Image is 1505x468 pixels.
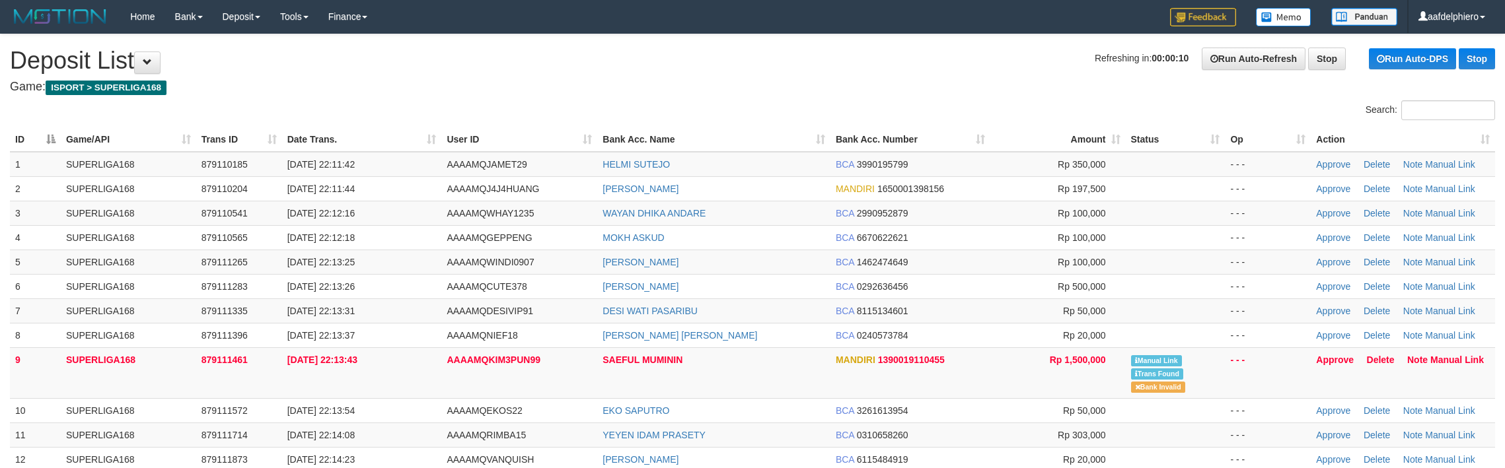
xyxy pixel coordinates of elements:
span: BCA [836,281,854,292]
a: Manual Link [1425,330,1475,341]
span: BCA [836,454,854,465]
img: MOTION_logo.png [10,7,110,26]
span: Rp 50,000 [1063,306,1106,316]
span: Rp 100,000 [1058,232,1105,243]
td: - - - [1225,298,1311,323]
input: Search: [1401,100,1495,120]
td: - - - [1225,225,1311,250]
a: Manual Link [1425,281,1475,292]
th: User ID: activate to sort column ascending [441,127,597,152]
a: Note [1403,281,1423,292]
a: Delete [1364,159,1390,170]
th: Amount: activate to sort column ascending [990,127,1126,152]
span: Copy 0240573784 to clipboard [857,330,908,341]
td: SUPERLIGA168 [61,398,196,422]
td: 2 [10,176,61,201]
a: DESI WATI PASARIBU [603,306,698,316]
span: AAAAMQEKOS22 [447,405,522,416]
a: Approve [1316,257,1350,267]
a: Manual Link [1425,232,1475,243]
td: 9 [10,347,61,398]
span: [DATE] 22:14:23 [287,454,355,465]
span: BCA [836,232,854,243]
td: 1 [10,152,61,177]
a: HELMI SUTEJO [603,159,670,170]
a: [PERSON_NAME] [603,257,679,267]
td: 11 [10,422,61,447]
span: 879111461 [202,354,248,365]
span: Refreshing in: [1095,53,1189,63]
a: [PERSON_NAME] [603,454,679,465]
span: BCA [836,257,854,267]
a: SAEFUL MUMININ [603,354,682,365]
img: Feedback.jpg [1170,8,1236,26]
span: 879110541 [202,208,248,218]
td: SUPERLIGA168 [61,152,196,177]
td: - - - [1225,422,1311,447]
a: Note [1403,232,1423,243]
a: [PERSON_NAME] [603,184,679,194]
a: Approve [1316,405,1350,416]
a: Manual Link [1425,306,1475,316]
span: AAAAMQJAMET29 [447,159,527,170]
span: Bank is not match [1131,382,1185,393]
span: AAAAMQJ4J4HUANG [447,184,539,194]
span: 879111572 [202,405,248,416]
a: Approve [1316,208,1350,218]
span: Copy 1462474649 to clipboard [857,257,908,267]
span: AAAAMQRIMBA15 [447,430,526,440]
a: Note [1403,306,1423,316]
a: Run Auto-Refresh [1202,48,1305,70]
td: 7 [10,298,61,323]
a: Approve [1316,281,1350,292]
a: Manual Link [1425,208,1475,218]
span: Rp 1,500,000 [1050,354,1106,365]
a: Approve [1316,330,1350,341]
span: Rp 100,000 [1058,257,1105,267]
a: [PERSON_NAME] [603,281,679,292]
a: Note [1403,405,1423,416]
a: Note [1403,184,1423,194]
span: 879111396 [202,330,248,341]
a: Manual Link [1425,159,1475,170]
span: AAAAMQWINDI0907 [447,257,534,267]
td: 3 [10,201,61,225]
span: Rp 50,000 [1063,405,1106,416]
span: [DATE] 22:14:08 [287,430,355,440]
span: MANDIRI [836,184,875,194]
span: Copy 8115134601 to clipboard [857,306,908,316]
a: Approve [1316,232,1350,243]
td: SUPERLIGA168 [61,422,196,447]
a: Approve [1316,184,1350,194]
a: Delete [1364,232,1390,243]
td: 10 [10,398,61,422]
span: Rp 197,500 [1058,184,1105,194]
span: 879111714 [202,430,248,440]
span: AAAAMQKIM3PUN99 [447,354,540,365]
span: 879111283 [202,281,248,292]
a: Note [1403,208,1423,218]
a: Approve [1316,430,1350,440]
a: Delete [1364,281,1390,292]
span: AAAAMQGEPPENG [447,232,532,243]
span: Copy 0292636456 to clipboard [857,281,908,292]
span: [DATE] 22:13:26 [287,281,355,292]
span: Copy 6115484919 to clipboard [857,454,908,465]
span: Rp 500,000 [1058,281,1105,292]
a: MOKH ASKUD [603,232,664,243]
td: SUPERLIGA168 [61,274,196,298]
span: Copy 3990195799 to clipboard [857,159,908,170]
span: BCA [836,405,854,416]
span: Copy 1650001398156 to clipboard [877,184,944,194]
img: Button%20Memo.svg [1256,8,1311,26]
td: SUPERLIGA168 [61,298,196,323]
a: Note [1403,430,1423,440]
span: 879111265 [202,257,248,267]
span: AAAAMQWHAY1235 [447,208,534,218]
span: Rp 20,000 [1063,330,1106,341]
td: SUPERLIGA168 [61,323,196,347]
a: Manual Link [1430,354,1484,365]
span: MANDIRI [836,354,875,365]
span: Copy 2990952879 to clipboard [857,208,908,218]
a: Stop [1459,48,1495,69]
